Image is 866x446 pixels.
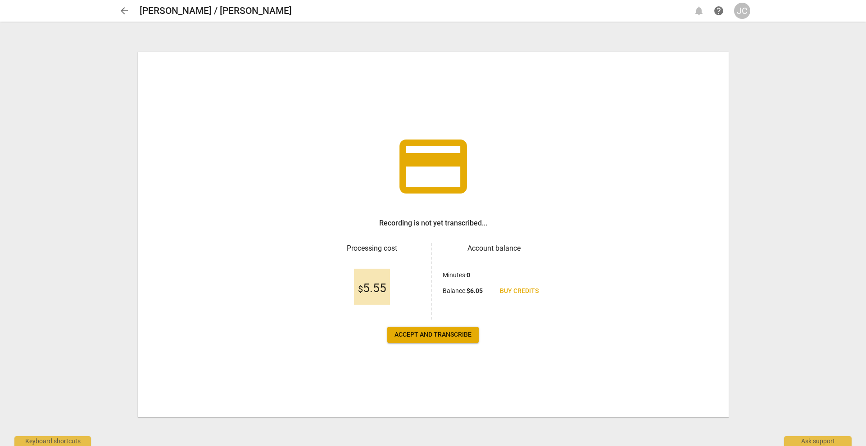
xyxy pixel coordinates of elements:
div: Ask support [784,436,852,446]
button: JC [734,3,750,19]
p: Minutes : [443,270,470,280]
b: 0 [467,271,470,279]
p: Balance : [443,286,483,296]
span: Accept and transcribe [394,330,472,339]
b: $ 6.05 [467,287,483,294]
a: Buy credits [493,283,546,299]
span: help [713,5,724,16]
span: Buy credits [500,287,539,296]
span: $ [358,284,363,294]
h3: Recording is not yet transcribed... [379,218,487,229]
span: arrow_back [119,5,130,16]
span: credit_card [393,126,474,207]
h3: Account balance [443,243,546,254]
div: Keyboard shortcuts [14,436,91,446]
button: Accept and transcribe [387,327,479,343]
span: 5.55 [358,282,386,295]
a: Help [711,3,727,19]
h2: [PERSON_NAME] / [PERSON_NAME] [140,5,292,17]
h3: Processing cost [321,243,424,254]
